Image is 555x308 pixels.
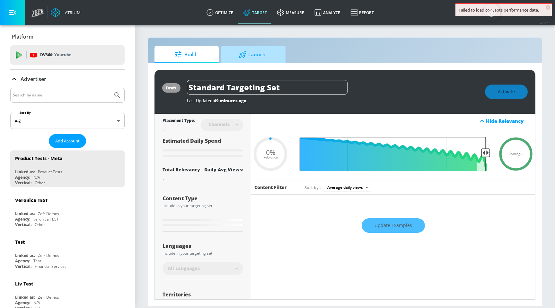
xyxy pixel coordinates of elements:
a: measure [272,1,309,24]
div: Atrium [62,10,81,15]
button: Add Account [49,134,86,148]
div: Linked as: [15,211,35,216]
div: Content Type [163,196,243,201]
div: Veronica TESTLinked as:Zefr DemosAgency:veronica TESTVertical:Other [10,192,125,229]
div: Zefr Demos [38,211,59,216]
div: Vertical: [15,180,31,186]
div: Hide Relevancy [251,114,535,128]
div: Test [33,258,41,264]
a: optimize [201,1,238,24]
div: Zefr Demos [38,253,59,258]
label: Sort By [18,111,32,115]
div: Hide Relevancy [486,118,532,124]
a: Analyze [309,1,345,24]
div: Placement Type: [163,118,195,124]
div: Product Tests - MetaLinked as:Product TestsAgency:N/AVertical:Other [10,150,125,187]
h6: Content Filter [254,184,287,190]
p: Platform [12,33,33,40]
div: Linked as: [15,169,35,175]
div: draft [166,85,177,91]
div: TestLinked as:Zefr DemosAgency:TestVertical:Financial Services [10,234,125,271]
div: Linked as: [15,253,35,258]
a: Report [345,1,379,24]
div: Other [35,222,45,227]
div: Languages [163,243,243,249]
div: Platform [10,28,125,46]
div: Agency: [15,216,30,222]
div: Estimated Daily Spend [163,137,243,159]
input: Search by name [13,91,110,99]
div: Territories [163,292,243,297]
span: Relevance [263,156,277,159]
div: Vertical: [15,264,31,269]
span: 49 minutes ago [214,98,246,104]
div: Channels [205,122,233,127]
div: Include in your targeting set [163,204,243,208]
div: Agency: [15,300,30,305]
span: Launch [228,47,277,62]
span: Loading... [509,153,523,156]
div: DV360: Youtube [10,45,125,65]
div: Agency: [15,258,30,264]
div: Other [35,180,45,186]
div: Failed to load concepts performance data. [459,7,549,13]
div: Daily Avg Views: [204,167,243,173]
div: N/A [33,175,40,180]
span: 0% [266,149,275,156]
div: Total Relevancy [163,167,200,173]
p: Advertiser [21,76,46,83]
div: Include in your targeting set [163,251,243,255]
div: Vertical: [15,222,31,227]
div: Product Tests - Meta [15,155,63,161]
div: Agency: [15,175,30,180]
div: Test [15,239,25,245]
div: Last Updated: [187,98,479,104]
span: Build [161,47,210,62]
p: DV360: [40,51,71,59]
button: Open Resource Center [482,3,500,21]
div: All Languages [163,262,243,275]
span: Sort by [304,185,321,190]
a: Atrium [51,8,81,17]
div: Veronica TEST [15,197,48,203]
div: N/A [33,300,40,305]
div: Liv Test [15,281,33,287]
input: Final Threshold [296,137,490,171]
div: Average daily views [324,183,371,192]
div: Product Tests [38,169,62,175]
span: × [546,5,550,10]
div: veronica TEST [33,216,59,222]
div: A-Z [10,113,125,129]
p: Youtube [54,51,71,58]
span: v 4.33.5 [540,21,549,25]
div: Linked as: [15,294,35,300]
div: Zefr Demos [38,294,59,300]
div: Advertiser [10,70,125,88]
a: Target [238,1,272,24]
span: All Languages [168,265,200,272]
span: Add Account [55,137,80,145]
div: Financial Services [35,264,66,269]
span: Estimated Daily Spend [163,137,221,144]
